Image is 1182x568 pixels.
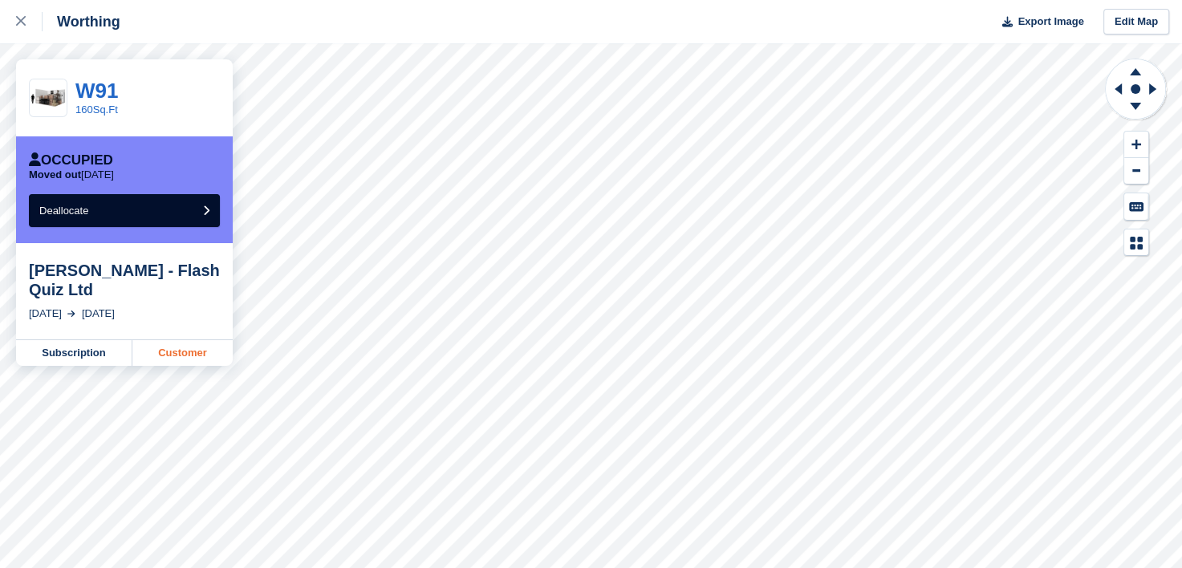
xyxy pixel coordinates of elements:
[1124,158,1148,185] button: Zoom Out
[75,103,118,116] a: 160Sq.Ft
[1124,229,1148,256] button: Map Legend
[67,310,75,317] img: arrow-right-light-icn-cde0832a797a2874e46488d9cf13f60e5c3a73dbe684e267c42b8395dfbc2abf.svg
[1103,9,1169,35] a: Edit Map
[29,152,113,168] div: Occupied
[993,9,1084,35] button: Export Image
[29,261,220,299] div: [PERSON_NAME] - Flash Quiz Ltd
[1124,193,1148,220] button: Keyboard Shortcuts
[43,12,120,31] div: Worthing
[132,340,233,366] a: Customer
[39,205,88,217] span: Deallocate
[29,168,81,181] span: Moved out
[1124,132,1148,158] button: Zoom In
[29,194,220,227] button: Deallocate
[29,306,62,322] div: [DATE]
[30,84,67,112] img: 150-sqft-unit.jpg
[75,79,118,103] a: W91
[16,340,132,366] a: Subscription
[29,168,114,181] p: [DATE]
[82,306,115,322] div: [DATE]
[1017,14,1083,30] span: Export Image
